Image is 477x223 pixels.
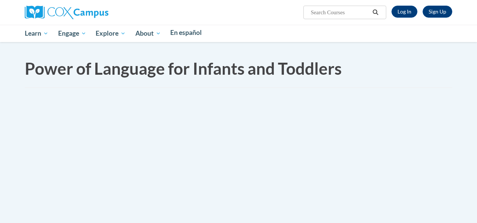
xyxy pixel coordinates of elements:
[170,29,202,36] span: En español
[166,25,207,41] a: En español
[19,25,458,42] div: Main menu
[130,25,166,42] a: About
[423,6,452,18] a: Register
[25,29,48,38] span: Learn
[135,29,161,38] span: About
[53,25,91,42] a: Engage
[370,8,381,17] button: Search
[20,25,53,42] a: Learn
[25,9,108,15] a: Cox Campus
[310,8,370,17] input: Search Courses
[25,6,108,19] img: Cox Campus
[391,6,417,18] a: Log In
[91,25,130,42] a: Explore
[96,29,126,38] span: Explore
[58,29,86,38] span: Engage
[372,10,379,15] i: 
[25,59,342,78] span: Power of Language for Infants and Toddlers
